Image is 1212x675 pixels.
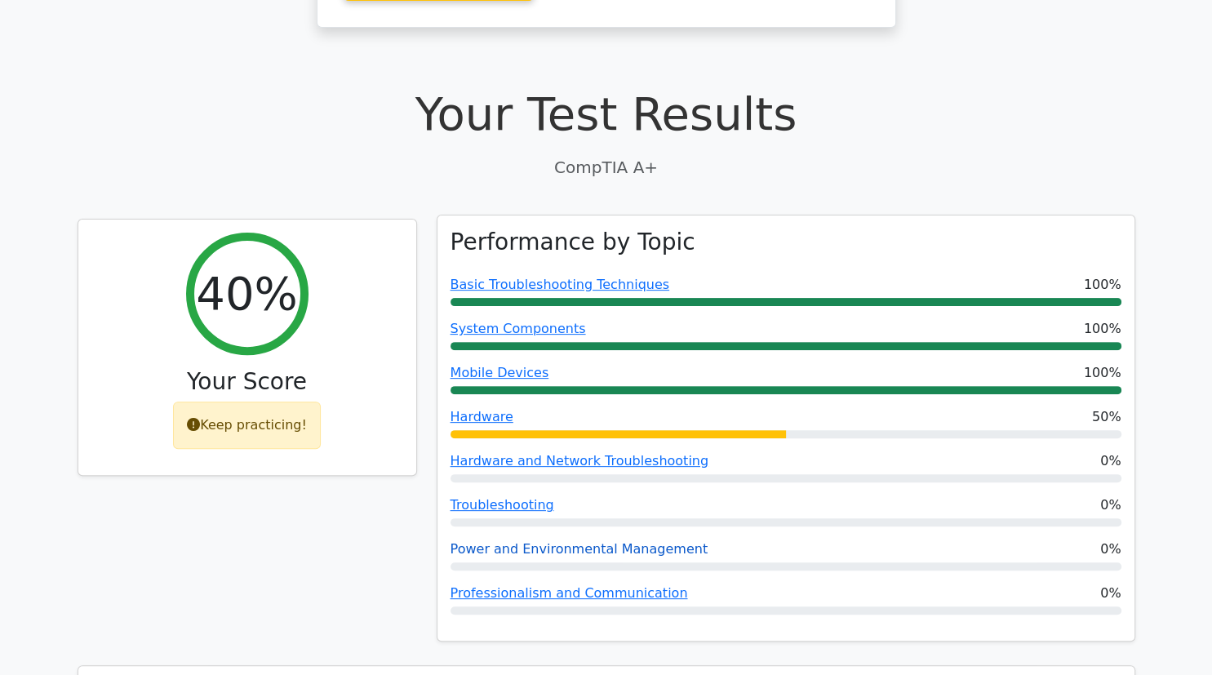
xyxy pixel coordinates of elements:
p: CompTIA A+ [78,155,1135,180]
h3: Performance by Topic [451,229,695,256]
a: System Components [451,321,586,336]
h3: Your Score [91,368,403,396]
a: Hardware [451,409,513,424]
span: 100% [1084,363,1121,383]
a: Power and Environmental Management [451,541,708,557]
span: 0% [1100,451,1121,471]
h2: 40% [196,266,297,321]
h1: Your Test Results [78,87,1135,141]
a: Troubleshooting [451,497,554,513]
span: 50% [1092,407,1121,427]
a: Professionalism and Communication [451,585,688,601]
div: Keep practicing! [173,402,321,449]
a: Basic Troubleshooting Techniques [451,277,670,292]
a: Hardware and Network Troubleshooting [451,453,709,469]
span: 0% [1100,495,1121,515]
span: 100% [1084,275,1121,295]
a: Mobile Devices [451,365,549,380]
span: 0% [1100,540,1121,559]
span: 100% [1084,319,1121,339]
span: 0% [1100,584,1121,603]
